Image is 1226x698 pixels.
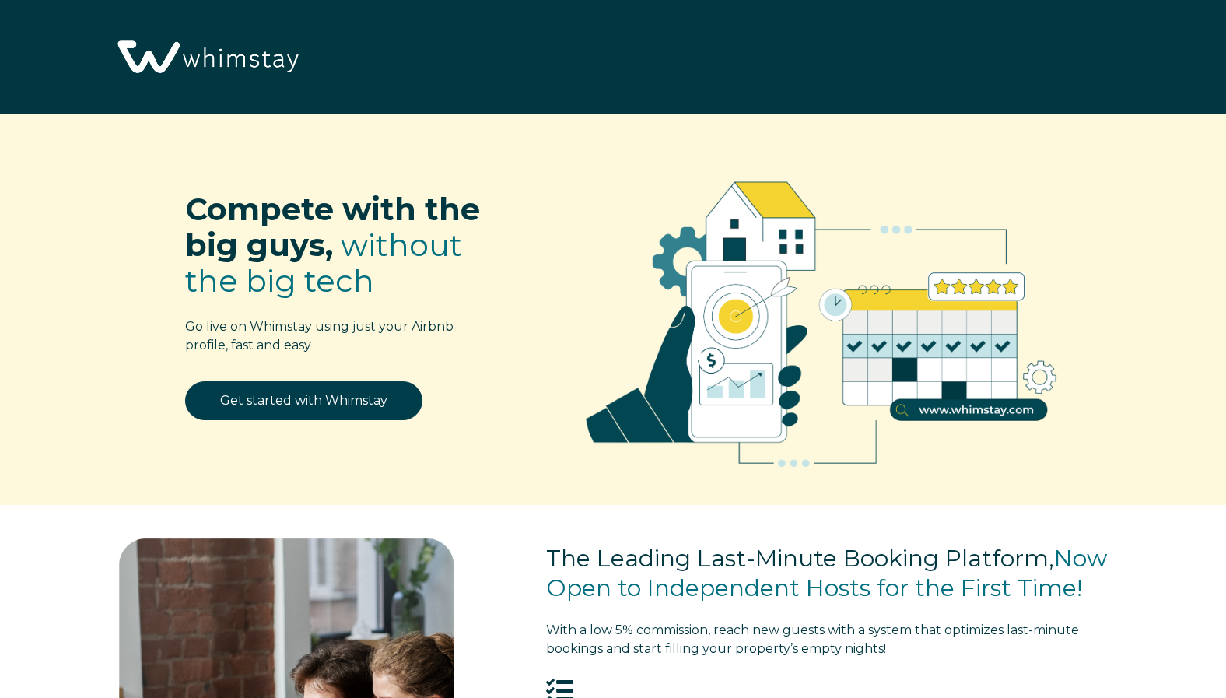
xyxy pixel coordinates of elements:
span: without the big tech [185,226,462,300]
span: With a low 5% commission, reach new guests with a system that optimizes last-minute bookings and s [546,623,1079,656]
span: The Leading Last-Minute Booking Platform, [546,544,1054,573]
span: Go live on Whimstay using just your Airbnb profile, fast and easy [185,319,454,353]
a: Get started with Whimstay [185,381,422,420]
span: Compete with the big guys, [185,190,480,264]
img: Whimstay Logo-02 1 [109,8,304,108]
span: tart filling your property’s empty nights! [546,623,1079,656]
span: Now Open to Independent Hosts for the First Time! [546,544,1107,602]
img: RBO Ilustrations-02 [548,137,1095,496]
